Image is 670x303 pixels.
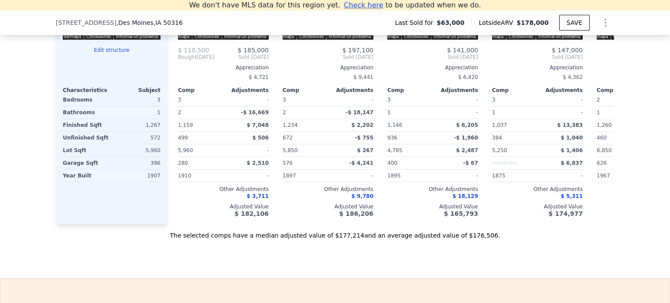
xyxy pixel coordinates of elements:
span: 280 [178,160,188,166]
span: $ 182,106 [235,210,269,217]
div: Adjustments [433,87,478,94]
div: Unfinished Sqft [63,132,110,144]
span: $ 141,000 [447,47,478,54]
span: 576 [283,160,293,166]
div: Appreciation [178,64,269,71]
span: Last Sold for [395,18,437,27]
a: Informar un problema [224,34,266,39]
span: $ 5,311 [561,193,583,199]
span: [STREET_ADDRESS] [56,18,116,27]
span: $ 185,000 [238,47,269,54]
div: Other Adjustments [178,186,269,193]
div: Comp [178,87,223,94]
div: - [434,106,478,119]
div: Other Adjustments [492,186,583,193]
div: 1907 [113,170,161,182]
span: 3 [492,97,496,103]
div: Adjustments [537,87,583,94]
span: $ 197,100 [342,47,373,54]
span: 672 [283,135,293,141]
div: 1 [492,106,536,119]
div: Comp [387,87,433,94]
div: Other Adjustments [387,186,478,193]
div: 1 [113,106,161,119]
div: - [225,144,269,157]
span: $ 2,510 [247,160,269,166]
span: 460 [597,135,607,141]
span: 5,250 [492,147,507,153]
span: Lotside ARV [479,18,516,27]
div: 2 [283,106,326,119]
span: $ 1,406 [561,147,583,153]
div: - [539,106,583,119]
a: Condiciones (se abre en una nueva pestaña) [404,34,428,39]
span: 384 [492,135,502,141]
span: -$ 755 [355,135,373,141]
span: $ 267 [357,147,373,153]
span: 4,785 [387,147,402,153]
span: $178,000 [516,19,549,26]
span: -$ 4,241 [349,160,373,166]
span: -$ 67 [463,160,478,166]
span: $ 6,420 [458,74,478,80]
div: Other Adjustments [283,186,373,193]
div: Unspecified [492,157,536,169]
span: $ 3,711 [247,193,269,199]
span: $ 186,206 [339,210,373,217]
div: 396 [113,157,161,169]
div: Adjusted Value [283,203,373,210]
span: , IA 50316 [154,19,183,26]
span: 5,850 [283,147,297,153]
div: - [434,170,478,182]
div: Characteristics [63,87,112,94]
div: The selected comps have a median adjusted value of $177,214 and an average adjusted value of $176... [56,224,614,240]
div: 1,267 [113,119,161,131]
span: 2 [597,97,600,103]
div: Adjusted Value [387,203,478,210]
div: Bedrooms [63,94,110,106]
span: , Des Moines [116,18,183,27]
button: Show Options [597,14,614,31]
div: Adjustments [328,87,373,94]
span: $ 2,202 [352,122,373,128]
span: $ 4,721 [249,74,269,80]
span: 1,146 [387,122,402,128]
span: -$ 16,669 [241,109,269,116]
div: - [539,94,583,106]
span: 936 [387,135,397,141]
div: - [330,170,373,182]
div: 1 [387,106,431,119]
span: $ 6,205 [456,122,478,128]
a: Informar un problema [116,34,158,39]
span: $ 9,780 [352,193,373,199]
span: $ 4,362 [563,74,583,80]
span: $ 110,500 [178,47,209,54]
a: Informar un problema [434,34,475,39]
div: Year Built [63,170,110,182]
div: Bathrooms [63,106,110,119]
span: $ 6,837 [561,160,583,166]
span: 1,037 [492,122,507,128]
div: - [434,94,478,106]
div: 3 [113,94,161,106]
div: Appreciation [387,64,478,71]
span: -$ 1,960 [454,135,478,141]
a: Condiciones (se abre en una nueva pestaña) [195,34,219,39]
div: - [225,170,269,182]
span: 3 [283,97,286,103]
span: Sold [DATE] [215,54,269,61]
span: $ 13,383 [557,122,583,128]
span: Sold [DATE] [492,54,583,61]
div: 1910 [178,170,222,182]
div: Garage Sqft [63,157,110,169]
div: - [330,94,373,106]
span: $ 2,487 [456,147,478,153]
div: Finished Sqft [63,119,110,131]
span: 626 [597,160,607,166]
span: $ 9,441 [353,74,373,80]
span: $ 174,977 [549,210,583,217]
div: Appreciation [492,64,583,71]
div: - [225,94,269,106]
a: Condiciones (se abre en una nueva pestaña) [299,34,324,39]
span: $ 506 [252,135,269,141]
